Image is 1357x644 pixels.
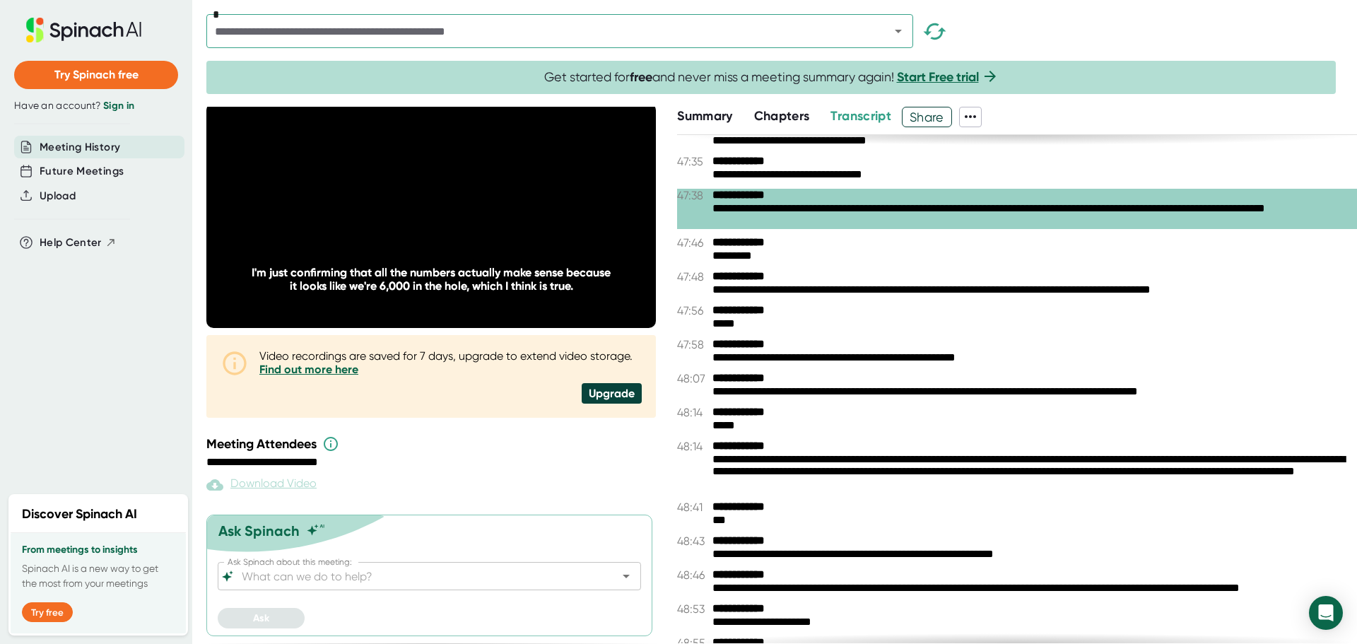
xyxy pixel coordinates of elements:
span: Get started for and never miss a meeting summary again! [544,69,999,86]
a: Start Free trial [897,69,979,85]
span: Ask [253,612,269,624]
div: Open Intercom Messenger [1309,596,1343,630]
span: 47:58 [677,338,709,351]
button: Share [902,107,952,127]
div: Upgrade [582,383,642,404]
span: Transcript [830,108,891,124]
div: Have an account? [14,100,178,112]
button: Chapters [754,107,810,126]
span: Summary [677,108,732,124]
span: 48:07 [677,372,709,385]
div: Paid feature [206,476,317,493]
button: Future Meetings [40,163,124,180]
a: Find out more here [259,363,358,376]
div: Ask Spinach [218,522,300,539]
span: 47:38 [677,189,709,202]
span: 48:14 [677,406,709,419]
span: 47:35 [677,155,709,168]
span: 47:56 [677,304,709,317]
a: Sign in [103,100,134,112]
button: Meeting History [40,139,120,156]
button: Summary [677,107,732,126]
span: 48:14 [677,440,709,453]
div: Meeting Attendees [206,435,659,452]
button: Open [888,21,908,41]
button: Transcript [830,107,891,126]
h3: From meetings to insights [22,544,175,556]
span: 48:43 [677,534,709,548]
input: What can we do to help? [239,566,595,586]
span: 48:41 [677,500,709,514]
h2: Discover Spinach AI [22,505,137,524]
span: Chapters [754,108,810,124]
p: Spinach AI is a new way to get the most from your meetings [22,561,175,591]
b: free [630,69,652,85]
button: Ask [218,608,305,628]
span: 47:46 [677,236,709,250]
div: I'm just confirming that all the numbers actually make sense because it looks like we're 6,000 in... [252,266,611,293]
button: Try Spinach free [14,61,178,89]
button: Upload [40,188,76,204]
span: 48:46 [677,568,709,582]
span: Help Center [40,235,102,251]
button: Try free [22,602,73,622]
button: Open [616,566,636,586]
span: Share [903,105,951,129]
span: 47:48 [677,270,709,283]
div: Video recordings are saved for 7 days, upgrade to extend video storage. [259,349,642,376]
span: Try Spinach free [54,68,139,81]
button: Help Center [40,235,117,251]
span: 48:53 [677,602,709,616]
